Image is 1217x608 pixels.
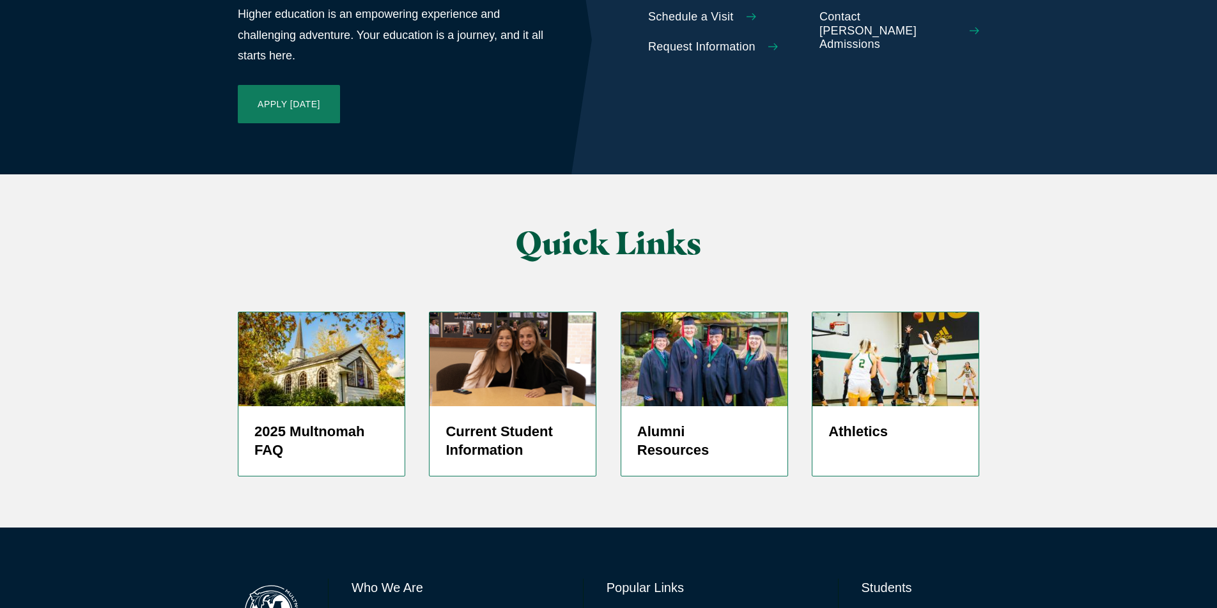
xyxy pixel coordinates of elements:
[366,225,852,261] h2: Quick Links
[429,312,596,476] a: screenshot-2024-05-27-at-1.37.12-pm Current Student Information
[648,40,756,54] span: Request Information
[862,579,979,597] h6: Students
[352,579,560,597] h6: Who We Are
[828,422,963,441] h5: Athletics
[254,422,389,460] h5: 2025 Multnomah FAQ
[819,10,979,52] a: Contact [PERSON_NAME] Admissions
[238,85,340,123] a: Apply [DATE]
[648,10,734,24] span: Schedule a Visit
[238,312,405,406] img: Prayer Chapel in Fall
[812,312,979,476] a: Women's Basketball player shooting jump shot Athletics
[819,10,957,52] span: Contact [PERSON_NAME] Admissions
[812,312,979,406] img: WBBALL_WEB
[607,579,815,597] h6: Popular Links
[430,312,596,406] img: screenshot-2024-05-27-at-1.37.12-pm
[238,4,546,66] p: Higher education is an empowering experience and challenging adventure. Your education is a journ...
[648,40,808,54] a: Request Information
[238,312,405,476] a: Prayer Chapel in Fall 2025 Multnomah FAQ
[446,422,580,460] h5: Current Student Information
[621,312,788,476] a: 50 Year Alumni 2019 Alumni Resources
[648,10,808,24] a: Schedule a Visit
[621,312,787,406] img: 50 Year Alumni 2019
[637,422,771,460] h5: Alumni Resources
